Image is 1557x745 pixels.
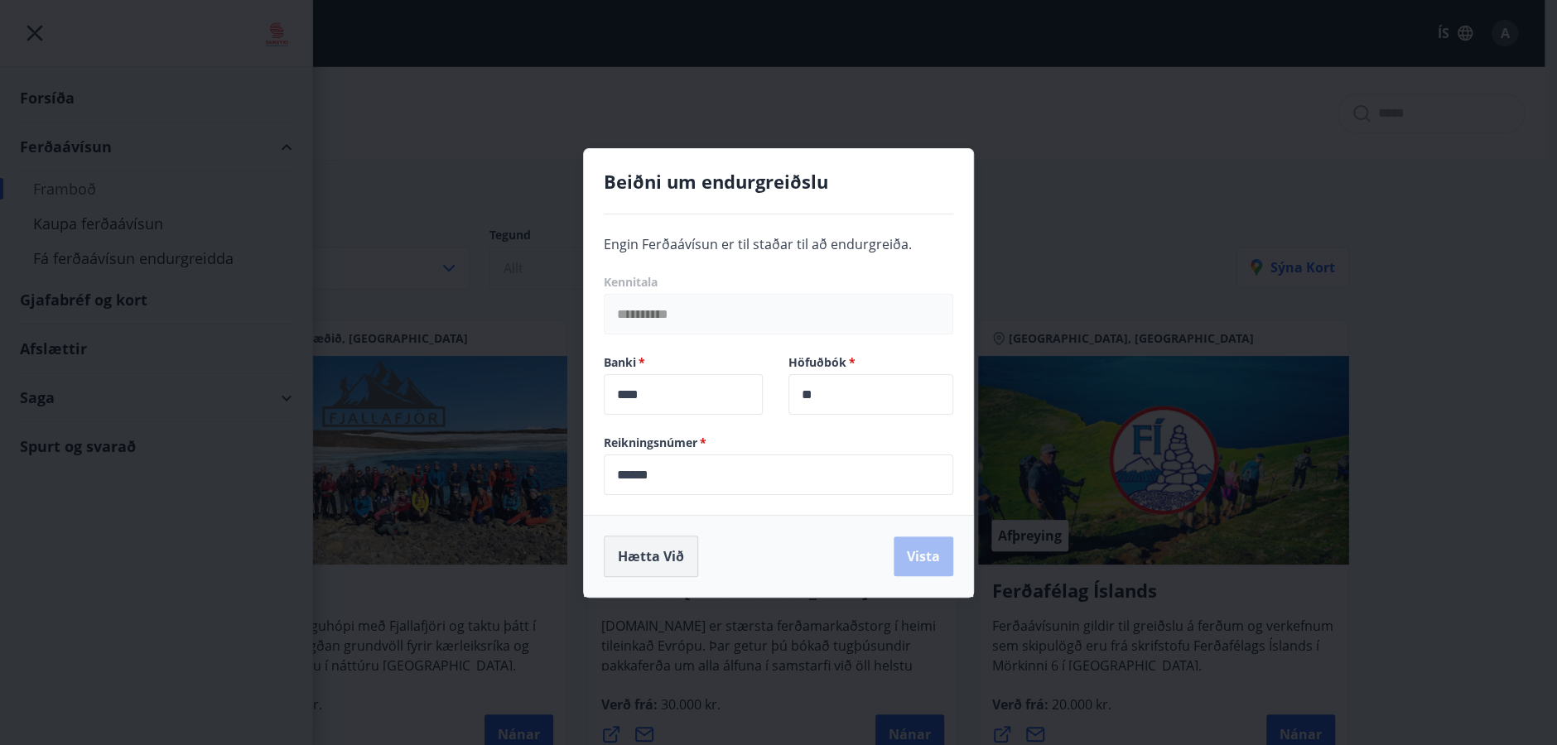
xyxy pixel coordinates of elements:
[604,274,953,291] label: Kennitala
[604,354,769,371] label: Banki
[604,536,698,577] button: Hætta við
[604,235,912,253] span: Engin Ferðaávísun er til staðar til að endurgreiða.
[788,354,953,371] label: Höfuðbók
[604,435,953,451] label: Reikningsnúmer
[604,169,953,194] h4: Beiðni um endurgreiðslu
